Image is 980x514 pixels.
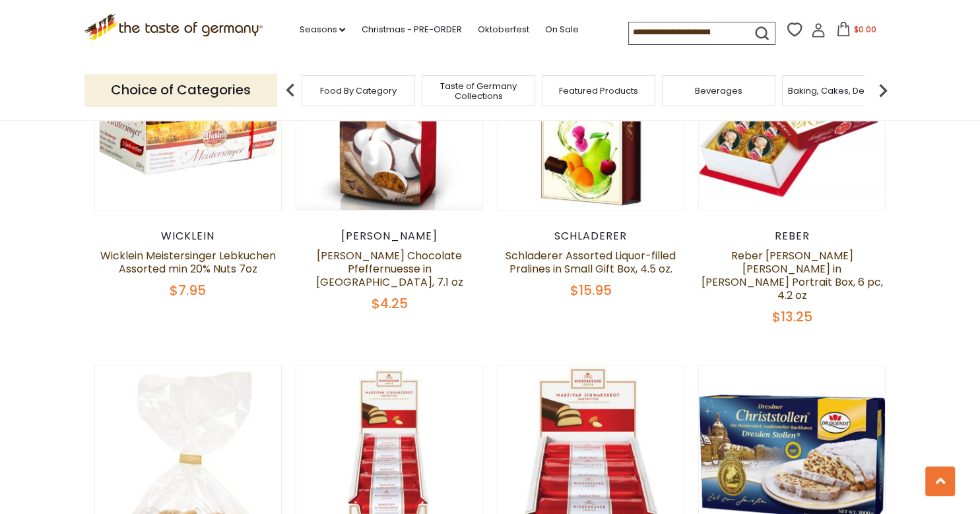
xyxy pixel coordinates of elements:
[772,307,812,326] span: $13.25
[371,294,407,313] span: $4.25
[853,24,876,35] span: $0.00
[477,22,529,37] a: Oktoberfest
[698,230,886,243] div: Reber
[506,248,676,276] a: Schladerer Assorted Liquor-filled Pralines in Small Gift Box, 4.5 oz.
[94,230,282,243] div: Wicklein
[277,77,304,104] img: previous arrow
[100,248,276,276] a: Wicklein Meistersinger Lebkuchen Assorted min 20% Nuts 7oz
[84,74,277,106] p: Choice of Categories
[559,86,638,96] a: Featured Products
[315,248,463,290] a: [PERSON_NAME] Chocolate Pfeffernuesse in [GEOGRAPHIC_DATA], 7.1 oz
[299,22,345,37] a: Seasons
[702,248,883,303] a: Reber [PERSON_NAME] [PERSON_NAME] in [PERSON_NAME] Portrait Box, 6 pc, 4.2 oz
[170,281,206,300] span: $7.95
[870,77,896,104] img: next arrow
[320,86,397,96] a: Food By Category
[544,22,578,37] a: On Sale
[497,230,685,243] div: Schladerer
[570,281,612,300] span: $15.95
[695,86,742,96] a: Beverages
[361,22,461,37] a: Christmas - PRE-ORDER
[296,230,484,243] div: [PERSON_NAME]
[788,86,890,96] a: Baking, Cakes, Desserts
[828,22,884,42] button: $0.00
[426,81,531,101] a: Taste of Germany Collections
